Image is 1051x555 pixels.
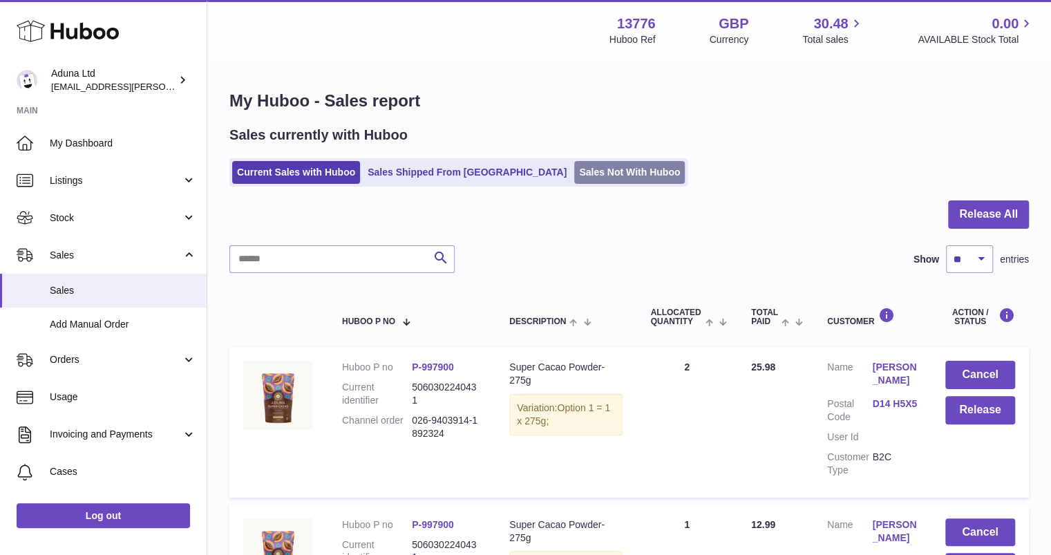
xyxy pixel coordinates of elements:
dt: User Id [827,431,872,444]
span: Sales [50,284,196,297]
span: Usage [50,391,196,404]
dt: Name [827,361,872,391]
dt: Huboo P no [342,518,412,532]
a: D14 H5X5 [872,397,917,411]
label: Show [913,253,939,266]
span: Sales [50,249,182,262]
span: Orders [50,353,182,366]
span: Add Manual Order [50,318,196,331]
span: Total sales [802,33,864,46]
span: 25.98 [751,361,775,373]
dt: Huboo P no [342,361,412,374]
a: 0.00 AVAILABLE Stock Total [918,15,1034,46]
span: Huboo P no [342,317,395,326]
span: Option 1 = 1 x 275g; [517,402,610,426]
span: 30.48 [813,15,848,33]
button: Release All [948,200,1029,229]
div: Currency [710,33,749,46]
a: Sales Not With Huboo [574,161,685,184]
button: Cancel [945,361,1015,389]
div: Action / Status [945,308,1015,326]
a: Current Sales with Huboo [232,161,360,184]
dt: Channel order [342,414,412,440]
h2: Sales currently with Huboo [229,126,408,144]
span: AVAILABLE Stock Total [918,33,1034,46]
div: Super Cacao Powder- 275g [509,361,623,387]
span: Invoicing and Payments [50,428,182,441]
div: Aduna Ltd [51,67,176,93]
span: ALLOCATED Quantity [650,308,701,326]
dd: 026-9403914-1892324 [412,414,482,440]
dt: Postal Code [827,397,872,424]
dd: B2C [872,451,917,477]
div: Variation: [509,394,623,435]
span: Cases [50,465,196,478]
button: Release [945,396,1015,424]
a: P-997900 [412,361,454,373]
strong: GBP [719,15,748,33]
strong: 13776 [617,15,656,33]
span: entries [1000,253,1029,266]
a: 30.48 Total sales [802,15,864,46]
span: Total paid [751,308,778,326]
span: [EMAIL_ADDRESS][PERSON_NAME][PERSON_NAME][DOMAIN_NAME] [51,81,351,92]
a: [PERSON_NAME] [872,361,917,387]
img: SUPER-CACAO-POWDER-POUCH-FOP-CHALK.jpg [243,361,312,430]
dt: Name [827,518,872,548]
span: 12.99 [751,519,775,530]
dt: Current identifier [342,381,412,407]
dd: 5060302240431 [412,381,482,407]
img: deborahe.kamara@aduna.com [17,70,37,91]
span: Description [509,317,566,326]
span: 0.00 [992,15,1019,33]
a: P-997900 [412,519,454,530]
a: Sales Shipped From [GEOGRAPHIC_DATA] [363,161,571,184]
td: 2 [636,347,737,497]
a: Log out [17,503,190,528]
div: Super Cacao Powder- 275g [509,518,623,545]
span: Listings [50,174,182,187]
span: My Dashboard [50,137,196,150]
div: Huboo Ref [609,33,656,46]
span: Stock [50,211,182,225]
h1: My Huboo - Sales report [229,90,1029,112]
div: Customer [827,308,918,326]
button: Cancel [945,518,1015,547]
dt: Customer Type [827,451,872,477]
a: [PERSON_NAME] [872,518,917,545]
